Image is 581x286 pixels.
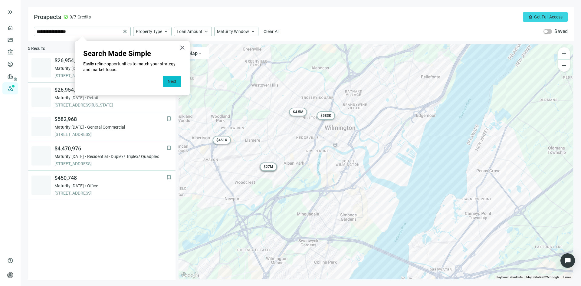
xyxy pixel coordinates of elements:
span: person [7,272,13,278]
span: $26,954,420 [54,57,166,64]
span: bookmark [166,116,172,122]
span: [STREET_ADDRESS] [54,161,166,167]
span: Retail [87,95,98,101]
span: Clear All [264,29,280,34]
span: Credits [77,14,91,20]
span: $ 27M [264,165,273,169]
div: Open Intercom Messenger [560,253,575,268]
span: $450,748 [54,174,166,182]
span: [STREET_ADDRESS][US_STATE] [54,102,166,108]
span: $4,470,976 [54,145,166,152]
span: Maturity: [DATE] [54,183,84,189]
span: arrow_drop_down [198,51,202,56]
span: keyboard_double_arrow_right [7,8,14,16]
p: Easily refine opportunities to match your strategy and market focus. [83,61,181,73]
span: General Commercial [87,124,125,130]
span: Map data ©2025 Google [526,275,559,279]
a: Terms (opens in new tab) [563,275,571,279]
span: check_circle [64,15,68,19]
span: Map [188,51,198,56]
span: $582,968 [54,116,166,123]
span: Maturity: [DATE] [54,65,84,71]
span: [STREET_ADDRESS] [54,131,166,137]
h2: Search Made Simple [83,49,181,58]
span: $26,954,420 [54,86,166,94]
span: bookmark [166,145,172,151]
span: Property Type [136,29,162,34]
span: close [122,28,128,35]
button: Next [163,76,181,87]
span: Maturity: [DATE] [54,153,84,159]
span: $ 4.5M [293,110,304,114]
button: Keyboard shortcuts [497,275,523,279]
span: add [560,50,568,57]
span: keyboard_arrow_up [250,29,256,34]
label: Saved [554,28,568,35]
span: remove [560,62,568,69]
span: [STREET_ADDRESS][US_STATE] [54,73,166,79]
img: Google [180,271,200,279]
span: 0/7 [70,14,76,20]
span: 5 Results [28,45,45,51]
span: Maturity Window [217,29,249,34]
a: Open this area in Google Maps (opens a new window) [180,271,200,279]
span: Loan Amount [177,29,202,34]
span: Maturity: [DATE] [54,124,84,130]
span: [STREET_ADDRESS] [54,190,166,196]
span: Get Full Access [534,15,563,19]
span: $ 451K [216,138,227,142]
span: help [7,258,13,264]
span: keyboard_arrow_up [163,29,169,34]
span: bookmark [166,174,172,180]
span: Maturity: [DATE] [54,95,84,101]
span: Prospects [34,13,61,21]
span: keyboard_arrow_up [204,29,209,34]
span: crown [528,15,533,19]
span: Office [87,183,98,189]
span: Residential - Duplex/ Triplex/ Quadplex [87,153,159,159]
button: Close [179,43,185,52]
span: $ 583K [320,113,331,118]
